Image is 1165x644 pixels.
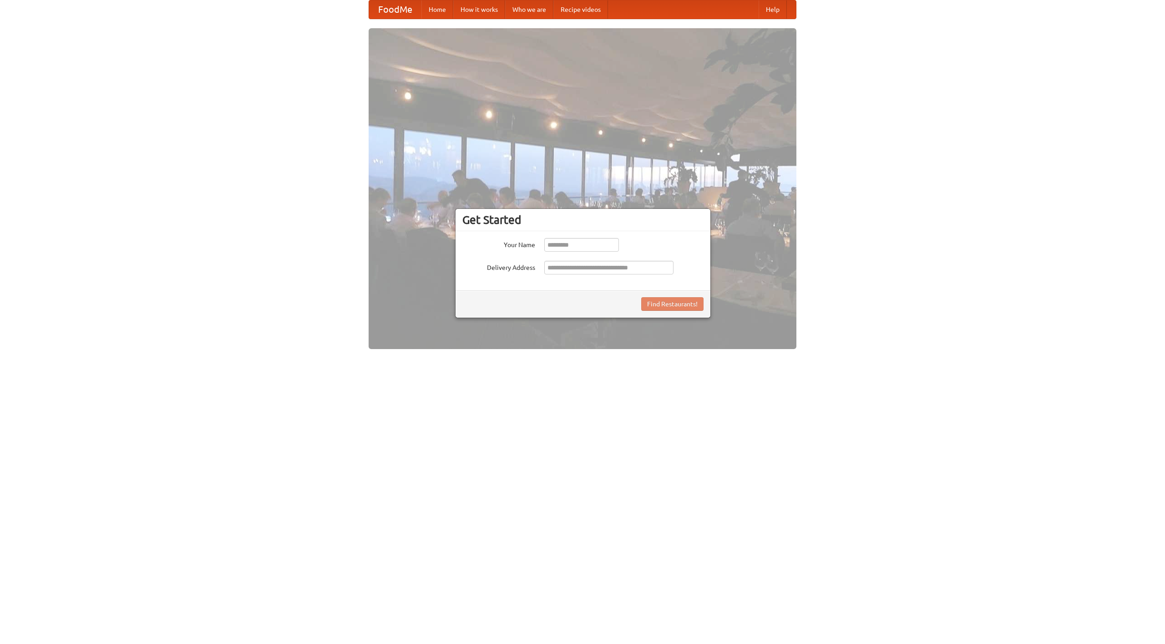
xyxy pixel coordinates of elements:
button: Find Restaurants! [641,297,704,311]
a: Home [421,0,453,19]
h3: Get Started [462,213,704,227]
a: Help [759,0,787,19]
a: How it works [453,0,505,19]
label: Delivery Address [462,261,535,272]
label: Your Name [462,238,535,249]
a: FoodMe [369,0,421,19]
a: Who we are [505,0,553,19]
a: Recipe videos [553,0,608,19]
